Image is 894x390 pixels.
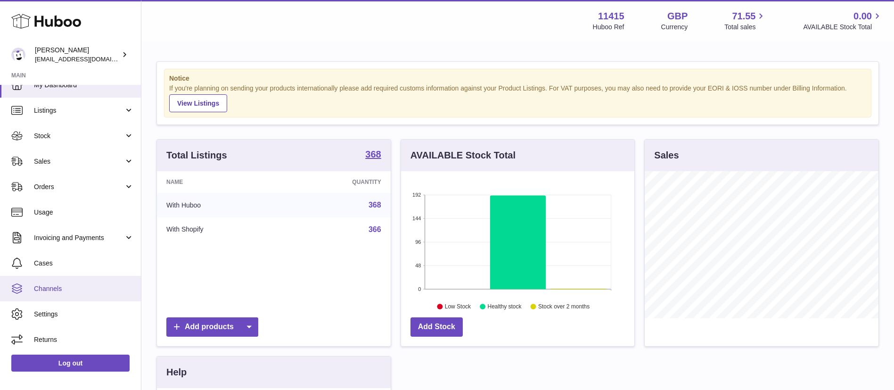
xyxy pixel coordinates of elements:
span: Total sales [724,23,766,32]
h3: Sales [654,149,679,162]
span: AVAILABLE Stock Total [803,23,883,32]
strong: 368 [365,149,381,159]
span: Invoicing and Payments [34,233,124,242]
a: 0.00 AVAILABLE Stock Total [803,10,883,32]
td: With Huboo [157,193,283,217]
span: [EMAIL_ADDRESS][DOMAIN_NAME] [35,55,139,63]
span: 71.55 [732,10,755,23]
span: Usage [34,208,134,217]
span: 0.00 [853,10,872,23]
div: Huboo Ref [593,23,624,32]
text: 192 [412,192,421,198]
text: 0 [418,286,421,292]
a: 71.55 Total sales [724,10,766,32]
strong: Notice [169,74,866,83]
a: View Listings [169,94,227,112]
a: Log out [11,355,130,372]
div: [PERSON_NAME] [35,46,120,64]
h3: AVAILABLE Stock Total [410,149,516,162]
a: Add Stock [410,317,463,337]
span: Returns [34,335,134,344]
span: Channels [34,284,134,293]
a: 368 [365,149,381,161]
h3: Help [166,366,187,379]
a: Add products [166,317,258,337]
span: Settings [34,310,134,319]
span: Listings [34,106,124,115]
text: 48 [415,263,421,268]
a: 368 [369,201,381,209]
th: Quantity [283,171,390,193]
a: 366 [369,225,381,233]
text: Stock over 2 months [538,303,590,310]
img: care@shopmanto.uk [11,48,25,62]
text: Healthy stock [487,303,522,310]
text: 144 [412,216,421,221]
text: Low Stock [445,303,471,310]
h3: Total Listings [166,149,227,162]
td: With Shopify [157,217,283,242]
span: Stock [34,132,124,141]
div: Currency [661,23,688,32]
text: 96 [415,239,421,245]
span: Sales [34,157,124,166]
th: Name [157,171,283,193]
span: My Dashboard [34,81,134,90]
span: Orders [34,183,124,191]
div: If you're planning on sending your products internationally please add required customs informati... [169,84,866,112]
strong: 11415 [598,10,624,23]
strong: GBP [667,10,688,23]
span: Cases [34,259,134,268]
